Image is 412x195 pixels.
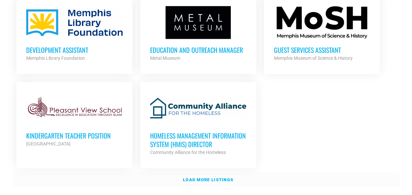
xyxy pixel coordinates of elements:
a: Load more listings [13,172,400,187]
h3: Kindergarten Teacher Position [26,131,123,140]
strong: Metal Museum [150,55,180,61]
h3: Homeless Management Information System (HMIS) Director [150,131,246,148]
h3: Guest Services Assistant [274,46,370,54]
a: Homeless Management Information System (HMIS) Director Community Alliance for the Homeless [140,82,256,166]
strong: Memphis Library Foundation [26,55,85,61]
h3: Development Assistant [26,46,123,54]
strong: Memphis Museum of Science & History [274,55,352,61]
strong: Load more listings [183,177,233,182]
a: Kindergarten Teacher Position [GEOGRAPHIC_DATA] [16,82,132,158]
h3: Education and Outreach Manager [150,46,246,54]
strong: [GEOGRAPHIC_DATA] [26,141,70,146]
strong: Community Alliance for the Homeless [150,150,226,155]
